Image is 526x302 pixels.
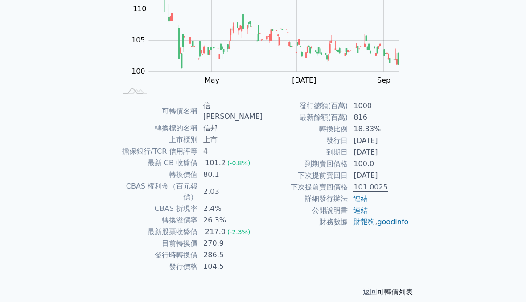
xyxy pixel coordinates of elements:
[348,147,409,158] td: [DATE]
[263,205,348,216] td: 公開說明書
[117,122,198,134] td: 轉換標的名稱
[198,249,263,261] td: 286.5
[131,36,145,44] tspan: 105
[353,194,368,203] a: 連結
[117,203,198,214] td: CBAS 折現率
[263,216,348,228] td: 財務數據
[117,100,198,122] td: 可轉債名稱
[348,158,409,170] td: 100.0
[198,261,263,273] td: 104.5
[348,170,409,181] td: [DATE]
[198,203,263,214] td: 2.4%
[263,147,348,158] td: 到期日
[198,122,263,134] td: 信邦
[263,193,348,205] td: 詳細發行辦法
[106,287,420,298] p: 返回
[198,134,263,146] td: 上市
[117,180,198,203] td: CBAS 權利金（百元報價）
[227,159,251,167] span: (-0.8%)
[117,249,198,261] td: 發行時轉換價
[198,100,263,122] td: 信[PERSON_NAME]
[117,238,198,249] td: 目前轉換價
[117,157,198,169] td: 最新 CB 收盤價
[203,226,227,237] div: 217.0
[263,158,348,170] td: 到期賣回價格
[263,123,348,135] td: 轉換比例
[117,261,198,273] td: 發行價格
[198,146,263,157] td: 4
[263,181,348,193] td: 下次提前賣回價格
[198,238,263,249] td: 270.9
[117,226,198,238] td: 最新股票收盤價
[198,180,263,203] td: 2.03
[131,67,145,75] tspan: 100
[263,135,348,147] td: 發行日
[353,206,368,214] a: 連結
[227,228,251,235] span: (-2.3%)
[205,76,219,84] tspan: May
[348,123,409,135] td: 18.33%
[117,146,198,157] td: 擔保銀行/TCRI信用評等
[348,216,409,228] td: ,
[117,169,198,180] td: 轉換價值
[117,134,198,146] td: 上市櫃別
[377,218,408,226] a: goodinfo
[348,100,409,112] td: 1000
[117,214,198,226] td: 轉換溢價率
[348,135,409,147] td: [DATE]
[198,169,263,180] td: 80.1
[377,288,413,296] a: 可轉債列表
[348,112,409,123] td: 816
[292,76,316,84] tspan: [DATE]
[263,100,348,112] td: 發行總額(百萬)
[353,218,375,226] a: 財報狗
[203,158,227,168] div: 101.2
[377,76,390,84] tspan: Sep
[133,4,147,13] tspan: 110
[198,214,263,226] td: 26.3%
[263,112,348,123] td: 最新餘額(百萬)
[263,170,348,181] td: 下次提前賣回日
